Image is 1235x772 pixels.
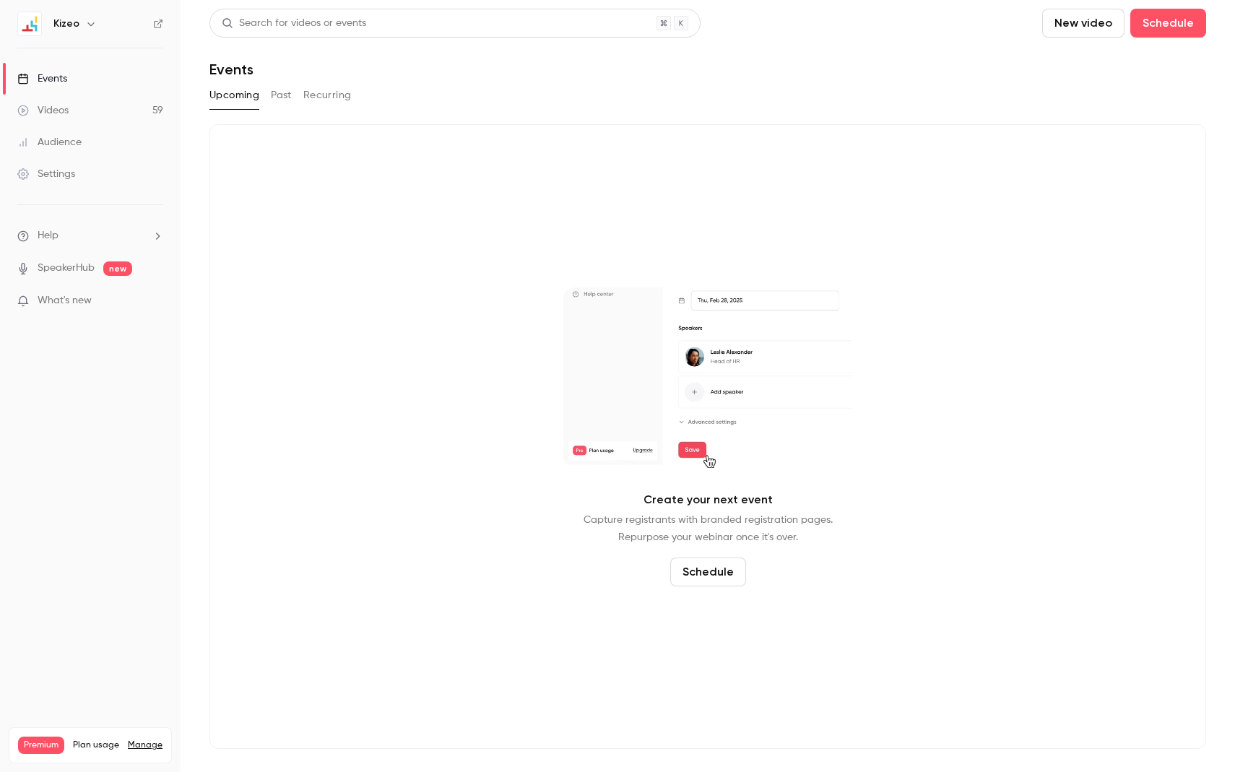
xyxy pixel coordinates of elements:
span: Help [38,228,58,243]
div: Audience [17,135,82,149]
span: Plan usage [73,740,119,751]
div: Settings [17,167,75,181]
span: Premium [18,737,64,754]
img: Kizeo [18,12,41,35]
button: Upcoming [209,84,259,107]
a: SpeakerHub [38,261,95,276]
button: Schedule [670,558,746,586]
button: Recurring [303,84,352,107]
h1: Events [209,61,253,78]
button: Schedule [1130,9,1206,38]
div: Search for videos or events [222,16,366,31]
li: help-dropdown-opener [17,228,163,243]
h6: Kizeo [53,17,79,31]
button: Past [271,84,292,107]
span: new [103,261,132,276]
a: Manage [128,740,162,751]
div: Events [17,71,67,86]
iframe: Noticeable Trigger [146,295,163,308]
span: What's new [38,293,92,308]
div: Videos [17,103,69,118]
p: Create your next event [643,491,773,508]
p: Capture registrants with branded registration pages. Repurpose your webinar once it's over. [584,511,833,546]
button: New video [1042,9,1124,38]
